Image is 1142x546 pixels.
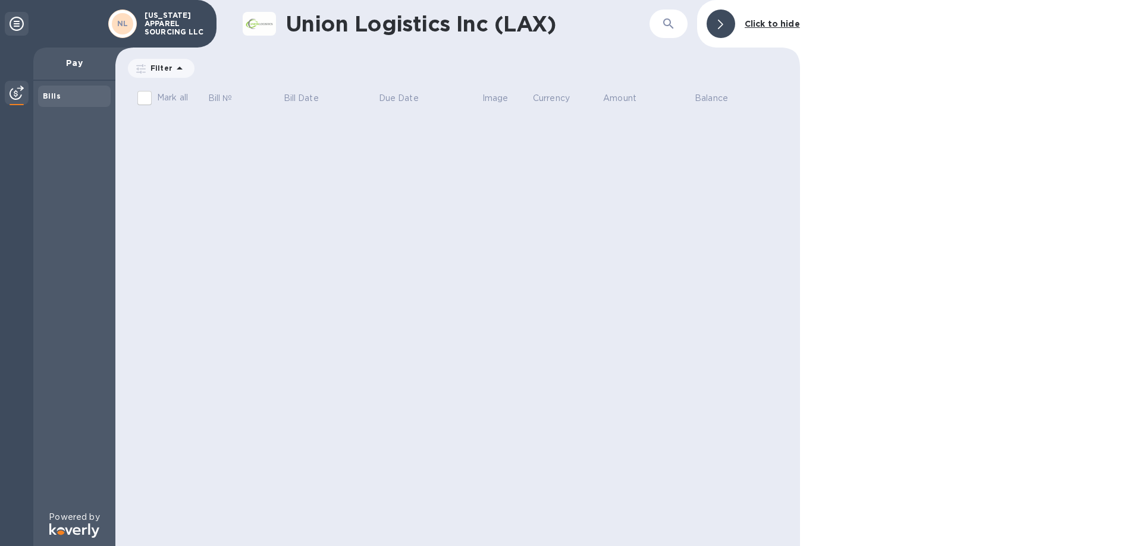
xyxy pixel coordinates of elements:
[43,91,61,100] b: Bills
[208,92,233,105] p: Bill №
[284,92,334,105] span: Bill Date
[745,19,800,29] b: Click to hide
[43,57,106,69] p: Pay
[379,92,419,105] p: Due Date
[208,92,248,105] span: Bill №
[379,92,434,105] span: Due Date
[284,92,319,105] p: Bill Date
[117,19,128,28] b: NL
[695,92,743,105] span: Balance
[146,63,172,73] p: Filter
[49,523,99,538] img: Logo
[157,91,188,104] p: Mark all
[49,511,99,523] p: Powered by
[695,92,728,105] p: Balance
[285,11,598,36] h1: Union Logistics Inc (LAX)
[145,11,204,36] p: [US_STATE] APPAREL SOURCING LLC
[482,92,509,105] p: Image
[603,92,652,105] span: Amount
[533,92,570,105] p: Currency
[603,92,636,105] p: Amount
